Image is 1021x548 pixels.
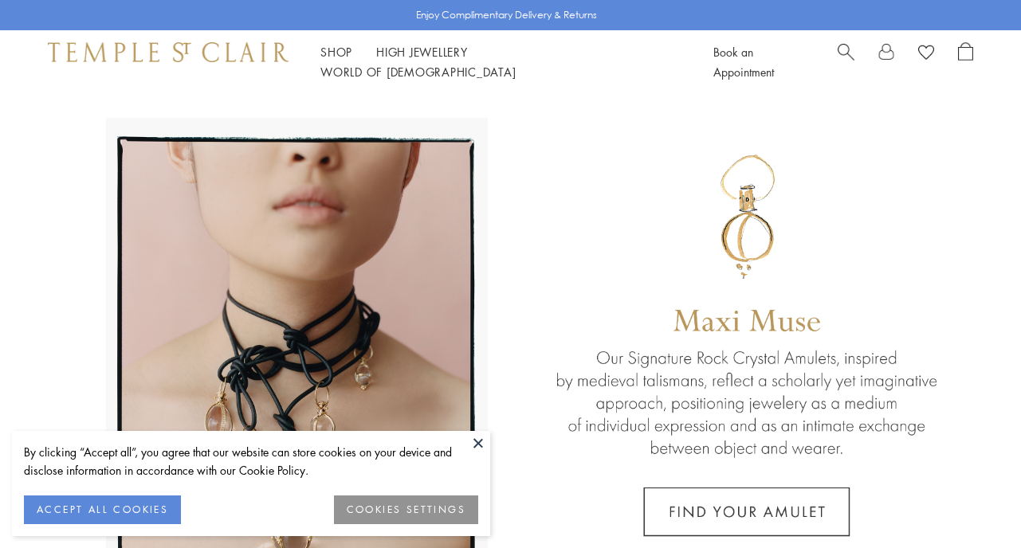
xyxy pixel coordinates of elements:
iframe: Gorgias live chat messenger [941,473,1005,532]
p: Enjoy Complimentary Delivery & Returns [416,7,597,23]
div: By clicking “Accept all”, you agree that our website can store cookies on your device and disclos... [24,443,478,479]
a: View Wishlist [918,42,934,66]
a: High JewelleryHigh Jewellery [376,44,468,60]
a: World of [DEMOGRAPHIC_DATA]World of [DEMOGRAPHIC_DATA] [320,64,516,80]
button: COOKIES SETTINGS [334,495,478,524]
a: ShopShop [320,44,352,60]
a: Book an Appointment [713,44,774,80]
button: ACCEPT ALL COOKIES [24,495,181,524]
a: Open Shopping Bag [958,42,973,82]
nav: Main navigation [320,42,677,82]
a: Search [838,42,854,82]
img: Temple St. Clair [48,42,289,61]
